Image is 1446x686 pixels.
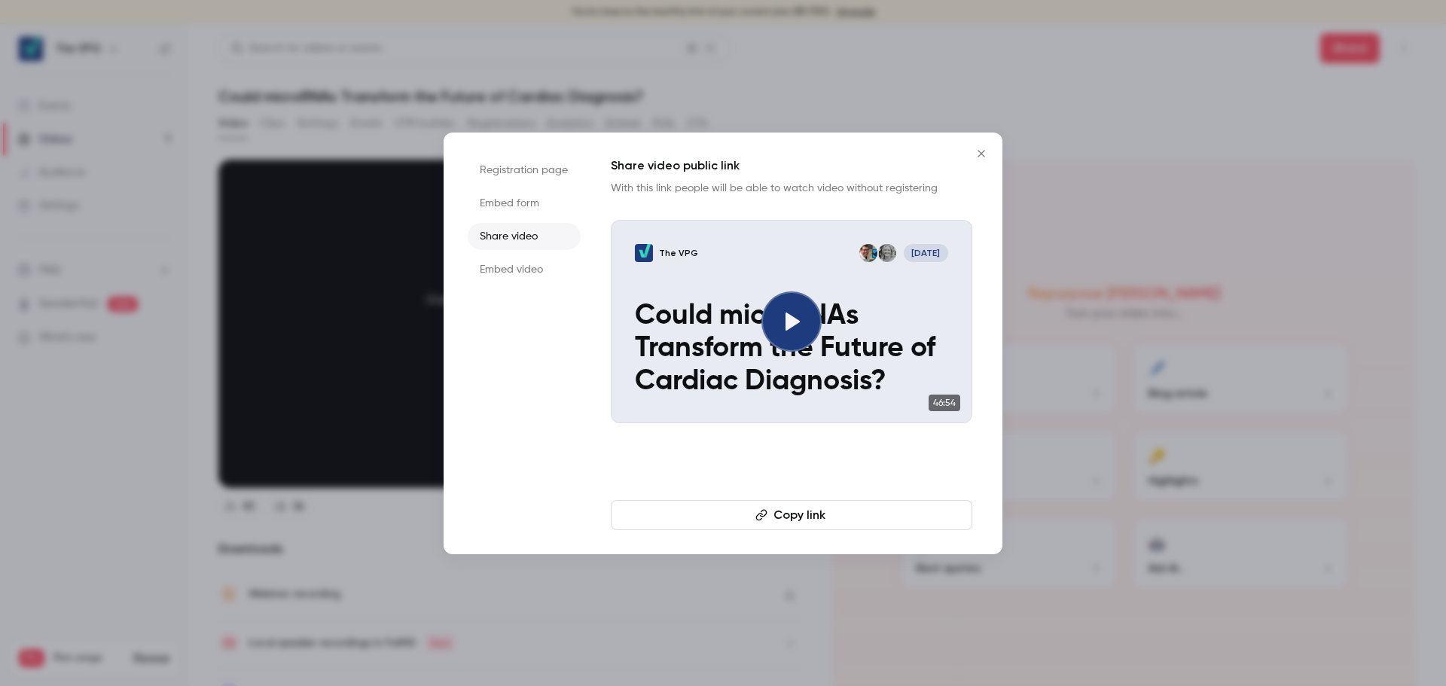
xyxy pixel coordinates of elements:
span: 46:54 [929,395,960,411]
p: With this link people will be able to watch video without registering [611,181,972,196]
li: Embed video [468,256,581,283]
button: Copy link [611,500,972,530]
li: Registration page [468,157,581,184]
h1: Share video public link [611,157,972,175]
li: Share video [468,223,581,250]
a: Could microRNAs Transform the Future of Cardiac Diagnosis? The VPGDr Eve HanksMatt Garland[DATE]C... [611,220,972,423]
button: Close [966,139,996,169]
li: Embed form [468,190,581,217]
